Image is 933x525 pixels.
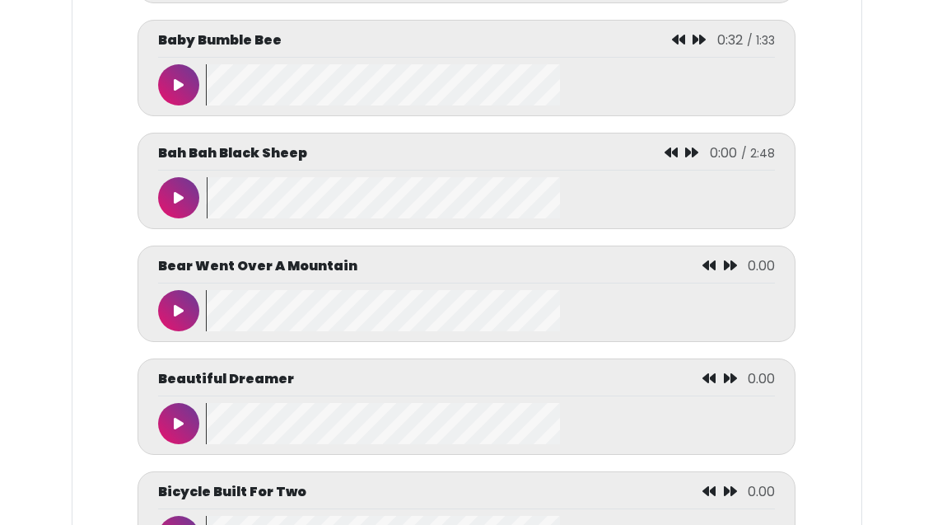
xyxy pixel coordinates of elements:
[741,145,775,162] span: / 2:48
[158,256,357,276] p: Bear Went Over A Mountain
[717,30,743,49] span: 0:32
[748,482,775,501] span: 0.00
[158,369,294,389] p: Beautiful Dreamer
[158,30,282,50] p: Baby Bumble Bee
[748,256,775,275] span: 0.00
[748,369,775,388] span: 0.00
[710,143,737,162] span: 0:00
[158,143,307,163] p: Bah Bah Black Sheep
[158,482,306,502] p: Bicycle Built For Two
[747,32,775,49] span: / 1:33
